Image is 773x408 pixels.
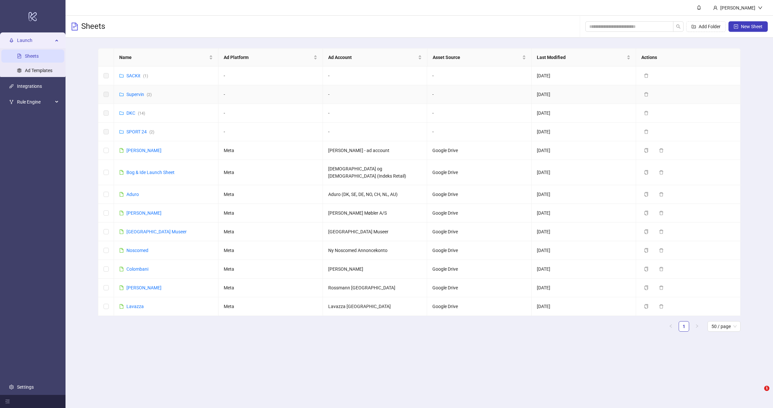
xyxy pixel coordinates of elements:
td: - [218,104,323,123]
span: right [695,324,699,328]
td: - [218,85,323,104]
a: Aduro [126,192,139,197]
span: left [669,324,673,328]
td: Ny Noscomed Annoncekonto [323,241,427,260]
li: Next Page [692,321,702,332]
span: 50 / page [711,321,737,331]
td: - [323,85,427,104]
span: ( 2 ) [149,130,154,134]
span: copy [644,148,649,153]
span: fork [9,100,14,105]
span: copy [644,285,649,290]
span: New Sheet [741,24,763,29]
a: [PERSON_NAME] [126,285,161,290]
td: Google Drive [427,279,532,297]
th: Actions [636,49,741,67]
span: delete [659,267,664,271]
span: copy [644,192,649,197]
td: [DATE] [532,123,636,141]
td: Google Drive [427,223,532,241]
td: Google Drive [427,141,532,160]
a: Settings [17,384,34,390]
span: copy [644,229,649,234]
td: [DATE] [532,185,636,204]
span: plus-square [734,24,738,29]
td: Meta [218,297,323,316]
span: ( 1 ) [143,74,148,78]
th: Ad Account [323,49,427,67]
a: SACKit(1) [126,73,148,78]
button: left [666,321,676,332]
td: - [323,67,427,85]
a: Ad Templates [25,68,52,73]
span: folder [119,111,124,115]
td: Meta [218,185,323,204]
td: [DATE] [532,160,636,185]
span: file [119,148,124,153]
a: Lavazza [126,304,144,309]
button: Add Folder [686,21,726,32]
span: delete [644,129,649,134]
span: delete [659,211,664,215]
div: Page Size [707,321,741,332]
a: Bog & Ide Launch Sheet [126,170,175,175]
span: copy [644,267,649,271]
li: Previous Page [666,321,676,332]
span: delete [659,148,664,153]
span: Ad Account [328,54,417,61]
td: Meta [218,223,323,241]
span: file [119,229,124,234]
span: delete [659,229,664,234]
a: [GEOGRAPHIC_DATA] Museer [126,229,187,234]
a: Noscomed [126,248,148,253]
td: [DATE] [532,141,636,160]
span: Name [119,54,208,61]
div: [PERSON_NAME] [718,4,758,11]
td: [PERSON_NAME] [323,260,427,279]
a: Sheets [25,54,39,59]
span: Rule Engine [17,96,53,109]
a: [PERSON_NAME] [126,148,161,153]
iframe: Intercom live chat [751,386,766,401]
span: copy [644,304,649,309]
td: Meta [218,160,323,185]
td: [PERSON_NAME] Møbler A/S [323,204,427,223]
a: 1 [679,321,689,331]
span: delete [659,192,664,197]
a: Integrations [17,84,42,89]
span: file [119,304,124,309]
span: 1 [764,386,769,391]
span: folder [119,92,124,97]
th: Ad Platform [218,49,323,67]
a: [PERSON_NAME] [126,210,161,216]
td: - [427,123,532,141]
span: down [758,6,763,10]
td: Lavazza [GEOGRAPHIC_DATA] [323,297,427,316]
td: Meta [218,141,323,160]
span: Last Modified [537,54,625,61]
td: [DATE] [532,204,636,223]
td: [DEMOGRAPHIC_DATA] og [DEMOGRAPHIC_DATA] (Indeks Retail) [323,160,427,185]
span: delete [644,111,649,115]
td: Aduro (DK, SE, DE, NO, CH, NL, AU) [323,185,427,204]
td: [DATE] [532,279,636,297]
span: file [119,170,124,175]
span: file [119,248,124,253]
span: user [713,6,718,10]
td: [DATE] [532,85,636,104]
th: Asset Source [427,49,532,67]
td: - [427,67,532,85]
span: Ad Platform [224,54,312,61]
span: file [119,192,124,197]
td: Meta [218,204,323,223]
td: [DATE] [532,297,636,316]
span: ( 14 ) [138,111,145,116]
span: folder [119,129,124,134]
td: [DATE] [532,223,636,241]
span: copy [644,211,649,215]
span: Add Folder [699,24,721,29]
span: delete [644,73,649,78]
td: [DATE] [532,104,636,123]
span: delete [659,170,664,175]
td: [GEOGRAPHIC_DATA] Museer [323,223,427,241]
